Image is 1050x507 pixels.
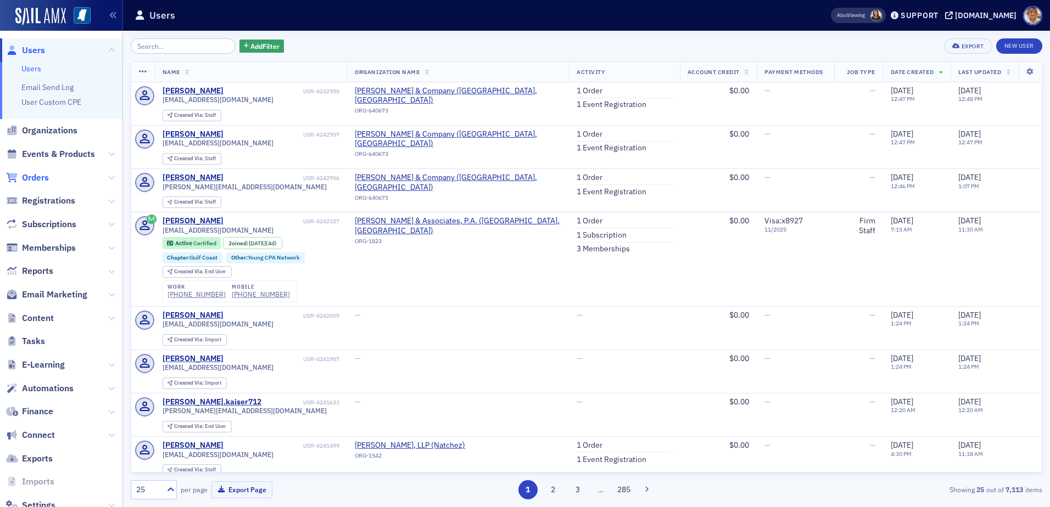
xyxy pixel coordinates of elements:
[163,95,273,104] span: [EMAIL_ADDRESS][DOMAIN_NAME]
[688,68,740,76] span: Account Credit
[1023,6,1042,25] span: Profile
[175,239,193,247] span: Active
[167,253,190,261] span: Chapter :
[226,252,305,263] div: Other:
[163,421,232,432] div: Created Via: End User
[22,172,49,184] span: Orders
[975,485,986,494] strong: 25
[22,453,53,465] span: Exports
[6,44,45,57] a: Users
[355,129,561,149] a: [PERSON_NAME] & Company ([GEOGRAPHIC_DATA], [GEOGRAPHIC_DATA])
[891,129,913,139] span: [DATE]
[958,182,979,190] time: 1:07 PM
[163,252,223,263] div: Chapter:
[6,125,77,137] a: Organizations
[6,429,55,441] a: Connect
[355,441,465,450] a: [PERSON_NAME], LLP (Natchez)
[891,182,915,190] time: 12:46 PM
[842,216,875,235] div: Firm Staff
[869,353,875,363] span: —
[174,155,205,162] span: Created Via :
[163,334,227,346] div: Created Via: Import
[355,238,561,249] div: ORG-1823
[15,8,66,25] img: SailAMX
[891,68,934,76] span: Date Created
[958,129,981,139] span: [DATE]
[163,363,273,371] span: [EMAIL_ADDRESS][DOMAIN_NAME]
[764,172,770,182] span: —
[163,450,273,459] span: [EMAIL_ADDRESS][DOMAIN_NAME]
[163,397,261,407] div: [PERSON_NAME].kaiser712
[355,68,420,76] span: Organization Name
[22,218,76,230] span: Subscriptions
[6,382,74,395] a: Automations
[891,216,913,226] span: [DATE]
[225,174,339,182] div: USR-4242956
[174,112,216,119] div: Staff
[22,125,77,137] span: Organizations
[355,441,465,450] span: Silas Simmons, LLP (Natchez)
[518,480,538,499] button: 1
[167,290,226,298] a: [PHONE_NUMBER]
[6,172,49,184] a: Orders
[729,129,749,139] span: $0.00
[211,481,272,498] button: Export Page
[958,397,981,407] span: [DATE]
[163,153,221,165] div: Created Via: Staff
[577,187,646,197] a: 1 Event Registration
[225,88,339,95] div: USR-4242958
[615,480,634,499] button: 285
[891,363,912,370] time: 1:24 PM
[22,148,95,160] span: Events & Products
[958,95,982,103] time: 12:48 PM
[764,310,770,320] span: —
[577,397,583,407] span: —
[577,173,602,183] a: 1 Order
[163,354,224,364] a: [PERSON_NAME]
[174,467,216,473] div: Staff
[355,310,361,320] span: —
[232,290,290,298] div: [PHONE_NUMBER]
[577,244,630,254] a: 3 Memberships
[837,12,865,19] span: Viewing
[764,397,770,407] span: —
[22,195,75,207] span: Registrations
[22,265,53,277] span: Reports
[6,359,65,371] a: E-Learning
[149,9,175,22] h1: Users
[66,7,91,26] a: View Homepage
[6,218,76,230] a: Subscriptions
[174,198,205,205] span: Created Via :
[6,312,54,324] a: Content
[225,356,339,363] div: USR-4241987
[746,485,1042,494] div: Showing out of items
[764,86,770,95] span: —
[163,68,180,76] span: Name
[1004,485,1025,494] strong: 7,113
[22,312,54,324] span: Content
[6,335,45,347] a: Tasks
[577,86,602,96] a: 1 Order
[249,240,277,247] div: (4d)
[163,86,224,96] a: [PERSON_NAME]
[22,405,53,418] span: Finance
[193,239,216,247] span: Certified
[163,226,273,234] span: [EMAIL_ADDRESS][DOMAIN_NAME]
[577,230,627,240] a: 1 Subscription
[958,226,983,233] time: 11:30 AM
[163,378,227,389] div: Created Via: Import
[958,319,979,327] time: 1:24 PM
[22,335,45,347] span: Tasks
[869,310,875,320] span: —
[869,440,875,450] span: —
[174,269,226,275] div: End User
[232,284,290,290] div: mobile
[22,429,55,441] span: Connect
[729,440,749,450] span: $0.00
[355,216,561,235] a: [PERSON_NAME] & Associates, P.A. ([GEOGRAPHIC_DATA], [GEOGRAPHIC_DATA])
[6,265,53,277] a: Reports
[958,172,981,182] span: [DATE]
